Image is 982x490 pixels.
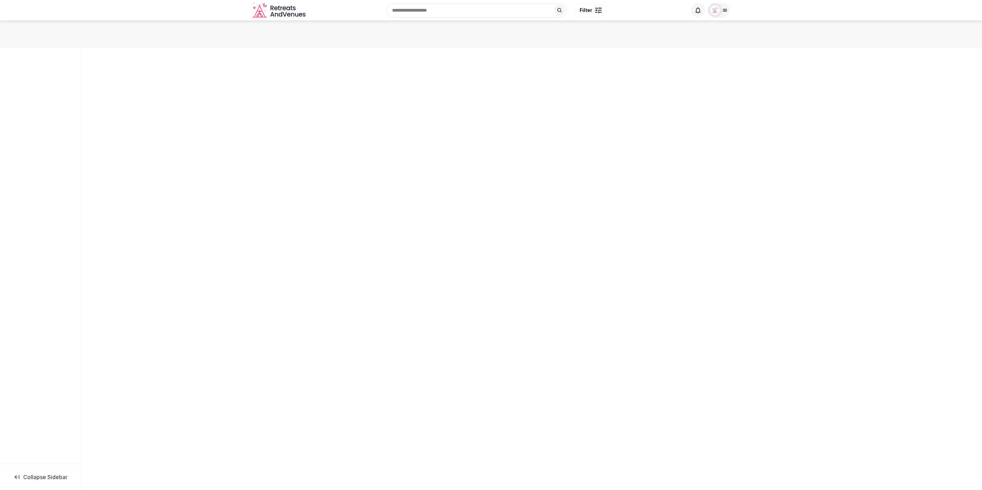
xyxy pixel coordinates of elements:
[575,4,606,17] button: Filter
[252,3,307,18] svg: Retreats and Venues company logo
[710,5,720,15] img: miaceralde
[252,3,307,18] a: Visit the homepage
[580,7,592,14] span: Filter
[5,470,76,485] button: Collapse Sidebar
[23,474,68,480] span: Collapse Sidebar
